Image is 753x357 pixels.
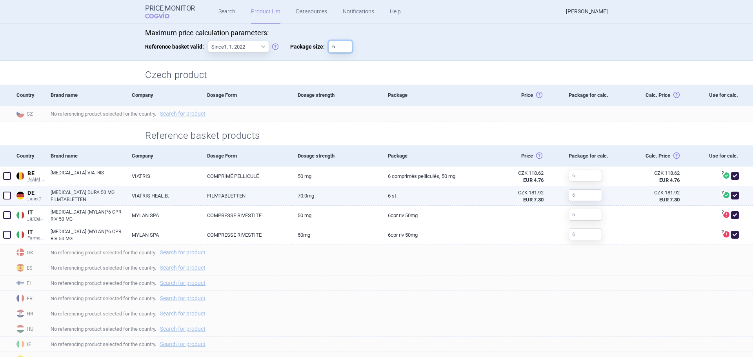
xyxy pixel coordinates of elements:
[623,85,689,106] div: Calc. Price
[382,225,472,245] a: 6CPR RIV 50MG
[126,167,201,186] a: VIATRIS
[160,295,206,301] a: Search for product
[16,294,24,302] img: France
[160,250,206,255] a: Search for product
[16,310,24,317] img: Croatia
[569,209,602,221] input: 6
[160,111,206,116] a: Search for product
[16,192,24,199] img: Germany
[126,206,201,225] a: MYLAN SPA
[14,293,45,303] span: FR
[145,41,208,53] span: Reference basket valid:
[51,208,126,223] a: [MEDICAL_DATA] (MYLAN)*6 CPR RIV 50 MG
[629,170,680,177] div: CZK 118.62
[14,145,45,167] div: Country
[16,211,24,219] img: Italy
[569,228,602,240] input: 6
[292,186,382,205] a: 70.0mg
[27,229,45,236] span: IT
[51,278,753,288] span: No referencing product selected for the country.
[145,12,180,18] span: COGVIO
[27,209,45,216] span: IT
[16,264,24,272] img: Spain
[14,227,45,241] a: ITITFarmadati
[563,145,623,167] div: Package for calc.
[292,167,382,186] a: 50 mg
[14,85,45,106] div: Country
[51,109,753,118] span: No referencing product selected for the country.
[623,145,689,167] div: Calc. Price
[720,210,725,215] span: ?
[14,308,45,318] span: HR
[201,85,291,106] div: Dosage Form
[720,171,725,176] span: ?
[14,169,45,182] a: BEBEINAMI RPS
[51,228,126,242] a: [MEDICAL_DATA] (MYLAN)*6 CPR RIV 50 MG
[16,172,24,180] img: Belgium
[523,177,544,183] strong: EUR 4.76
[51,263,753,272] span: No referencing product selected for the country.
[659,197,680,203] strong: EUR 7.30
[689,85,742,106] div: Use for calc.
[478,189,544,203] abbr: SP-CAU-010 Německo
[14,277,45,288] span: FI
[201,225,291,245] a: COMPRESSE RIVESTITE
[329,41,352,53] input: Package size:
[16,231,24,239] img: Italy
[16,279,24,287] img: Finland
[145,29,608,37] p: Maximum price calculation parameters:
[569,189,602,201] input: 6
[51,324,753,333] span: No referencing product selected for the country.
[720,230,725,234] span: ?
[201,186,291,205] a: FILMTABLETTEN
[201,206,291,225] a: COMPRESSE RIVESTITE
[292,225,382,245] a: 50MG
[14,208,45,221] a: ITITFarmadati
[623,186,689,207] a: CZK 181.92EUR 7.30
[27,177,45,182] span: INAMI RPS
[145,4,195,12] strong: Price Monitor
[126,145,201,167] div: Company
[478,189,544,196] div: CZK 181.92
[160,341,206,347] a: Search for product
[563,85,623,106] div: Package for calc.
[160,311,206,316] a: Search for product
[51,248,753,257] span: No referencing product selected for the country.
[27,190,45,197] span: DE
[14,323,45,333] span: HU
[382,85,472,106] div: Package
[14,188,45,202] a: DEDELauerTaxe CGM
[126,85,201,106] div: Company
[27,170,45,177] span: BE
[145,69,608,82] h2: Czech product
[160,326,206,332] a: Search for product
[51,189,126,203] a: [MEDICAL_DATA] DURA 50 MG FILMTABLETTEN
[201,145,291,167] div: Dosage Form
[292,85,382,106] div: Dosage strength
[473,85,563,106] div: Price
[27,236,45,241] span: Farmadati
[51,294,753,303] span: No referencing product selected for the country.
[14,108,45,118] span: CZ
[292,206,382,225] a: 50 mg
[292,145,382,167] div: Dosage strength
[523,197,544,203] strong: EUR 7.30
[45,85,126,106] div: Brand name
[45,145,126,167] div: Brand name
[16,248,24,256] img: Denmark
[689,145,742,167] div: Use for calc.
[51,339,753,349] span: No referencing product selected for the country.
[382,186,472,205] a: 6 St
[629,189,680,196] div: CZK 181.92
[126,225,201,245] a: MYLAN SPA
[160,265,206,270] a: Search for product
[27,216,45,221] span: Farmadati
[16,110,24,118] img: Czech Republic
[51,309,753,318] span: No referencing product selected for the country.
[16,325,24,333] img: Hungary
[473,145,563,167] div: Price
[382,167,472,186] a: 6 comprimés pelliculés, 50 mg
[14,339,45,349] span: IE
[201,167,291,186] a: COMPRIMÉ PELLICULÉ
[51,169,126,183] a: [MEDICAL_DATA] VIATRIS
